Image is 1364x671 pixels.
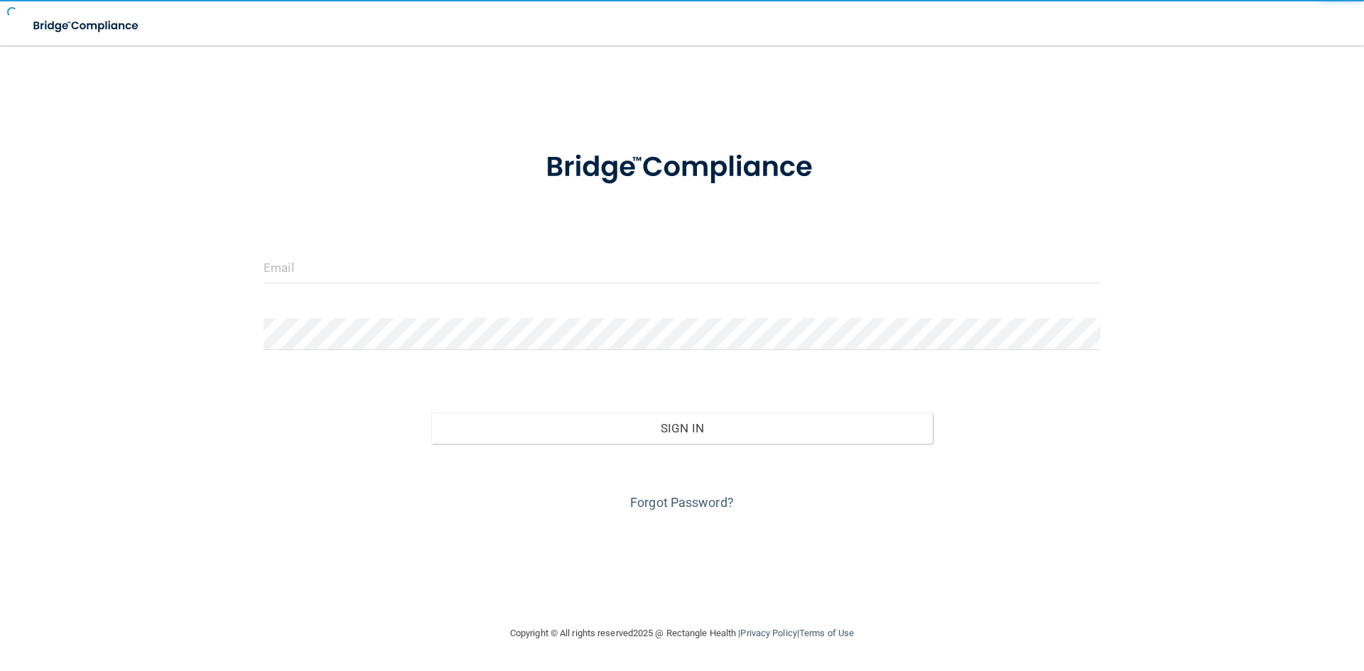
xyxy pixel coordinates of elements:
input: Email [264,251,1100,283]
img: bridge_compliance_login_screen.278c3ca4.svg [21,11,152,40]
button: Sign In [431,413,933,444]
a: Terms of Use [799,628,854,638]
a: Forgot Password? [630,495,734,510]
a: Privacy Policy [740,628,796,638]
img: bridge_compliance_login_screen.278c3ca4.svg [516,131,848,204]
div: Copyright © All rights reserved 2025 @ Rectangle Health | | [423,611,941,656]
